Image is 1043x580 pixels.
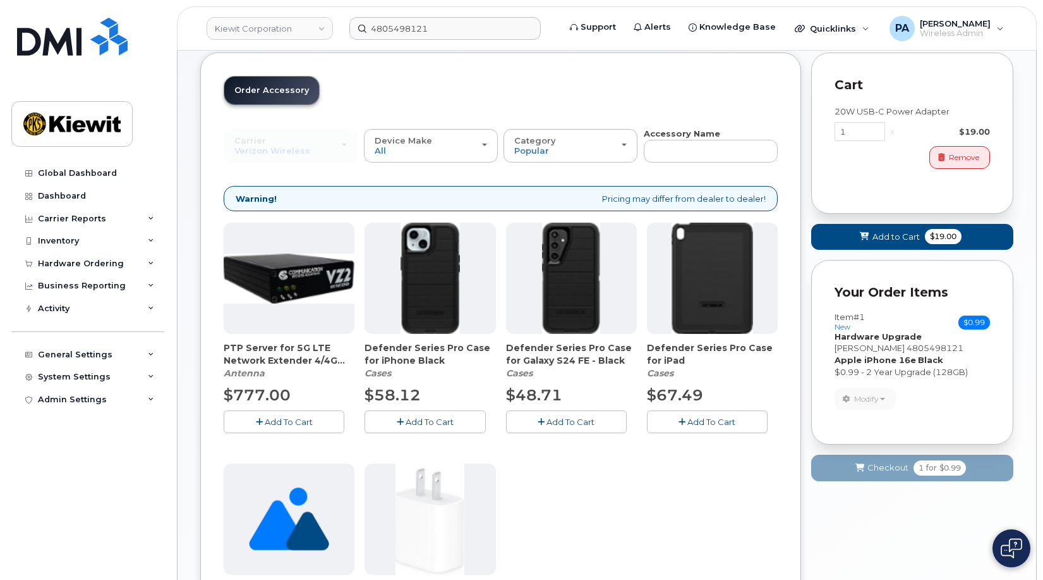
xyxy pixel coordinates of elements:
span: Add To Cart [265,417,313,427]
div: Defender Series Pro Case for iPhone Black [365,342,495,379]
span: Support [581,21,616,34]
div: Defender Series Pro Case for iPad [647,342,778,379]
span: Modify [854,393,879,405]
div: $19.00 [900,126,990,138]
div: Defender Series Pro Case for Galaxy S24 FE - Black [506,342,637,379]
em: Antenna [224,367,265,379]
button: Add To Cart [365,410,485,433]
div: x [885,126,900,138]
span: $19.00 [925,229,962,244]
img: no_image_found-2caef05468ed5679b831cfe6fc140e25e0c280774317ffc20a367ab7fd17291e.png [249,464,329,575]
span: PA [895,21,909,36]
strong: Hardware Upgrade [835,331,922,342]
div: 20W USB-C Power Adapter [835,106,990,118]
button: Add To Cart [224,410,344,433]
span: All [375,145,386,156]
button: Remove [929,146,990,168]
img: defenderipad10thgen.png [672,223,753,334]
span: Checkout [867,462,908,474]
span: $48.71 [506,386,562,404]
em: Cases [506,367,533,379]
span: PTP Server for 5G LTE Network Extender 4/4G LTE Network Extender 3 [224,342,354,367]
span: $0.99 [939,462,961,474]
img: defenders23fe.png [542,223,600,334]
div: Quicklinks [786,16,878,41]
span: Knowledge Base [699,21,776,34]
div: Pricing may differ from dealer to dealer! [224,186,778,212]
span: #1 [853,312,865,322]
h3: Item [835,312,865,331]
span: Add To Cart [687,417,735,427]
span: Wireless Admin [920,28,991,39]
strong: Warning! [236,193,277,205]
span: Order Accessory [234,85,309,95]
div: $0.99 - 2 Year Upgrade (128GB) [835,366,990,378]
button: Add To Cart [647,410,768,433]
strong: Black [918,355,943,365]
span: $0.99 [958,316,990,330]
span: $58.12 [365,386,421,404]
span: 1 [919,462,924,474]
button: Add to Cart $19.00 [811,224,1013,250]
p: Cart [835,76,990,94]
small: new [835,323,850,331]
img: defenderiphone14.png [401,223,460,334]
img: Casa_Sysem.png [224,254,354,304]
div: Paul Andrews [881,16,1013,41]
strong: Apple iPhone 16e [835,355,916,365]
span: Alerts [644,21,671,34]
span: Remove [949,152,979,163]
span: Defender Series Pro Case for iPhone Black [365,342,495,367]
em: Cases [647,367,673,379]
a: Alerts [625,15,680,40]
img: Open chat [1001,538,1022,558]
button: Category Popular [503,129,637,162]
input: Find something... [349,17,541,40]
span: 4805498121 [907,343,963,353]
span: Popular [514,145,549,156]
button: Add To Cart [506,410,627,433]
span: $67.49 [647,386,703,404]
span: $777.00 [224,386,291,404]
a: Knowledge Base [680,15,785,40]
button: Checkout 1 for $0.99 [811,455,1013,481]
div: PTP Server for 5G LTE Network Extender 4/4G LTE Network Extender 3 [224,342,354,379]
span: Defender Series Pro Case for iPad [647,342,778,367]
button: Modify [835,388,896,410]
span: Quicklinks [810,23,856,34]
span: Category [514,135,556,145]
span: [PERSON_NAME] [835,343,905,353]
span: Add to Cart [872,231,920,243]
strong: Accessory Name [644,128,720,139]
span: for [924,462,939,474]
a: Kiewit Corporation [207,17,333,40]
button: Device Make All [364,129,498,162]
span: Add To Cart [546,417,594,427]
img: apple20w.jpg [395,464,464,575]
span: [PERSON_NAME] [920,18,991,28]
span: Add To Cart [406,417,454,427]
span: Defender Series Pro Case for Galaxy S24 FE - Black [506,342,637,367]
a: Support [561,15,625,40]
em: Cases [365,367,391,379]
span: Device Make [375,135,432,145]
p: Your Order Items [835,283,990,302]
